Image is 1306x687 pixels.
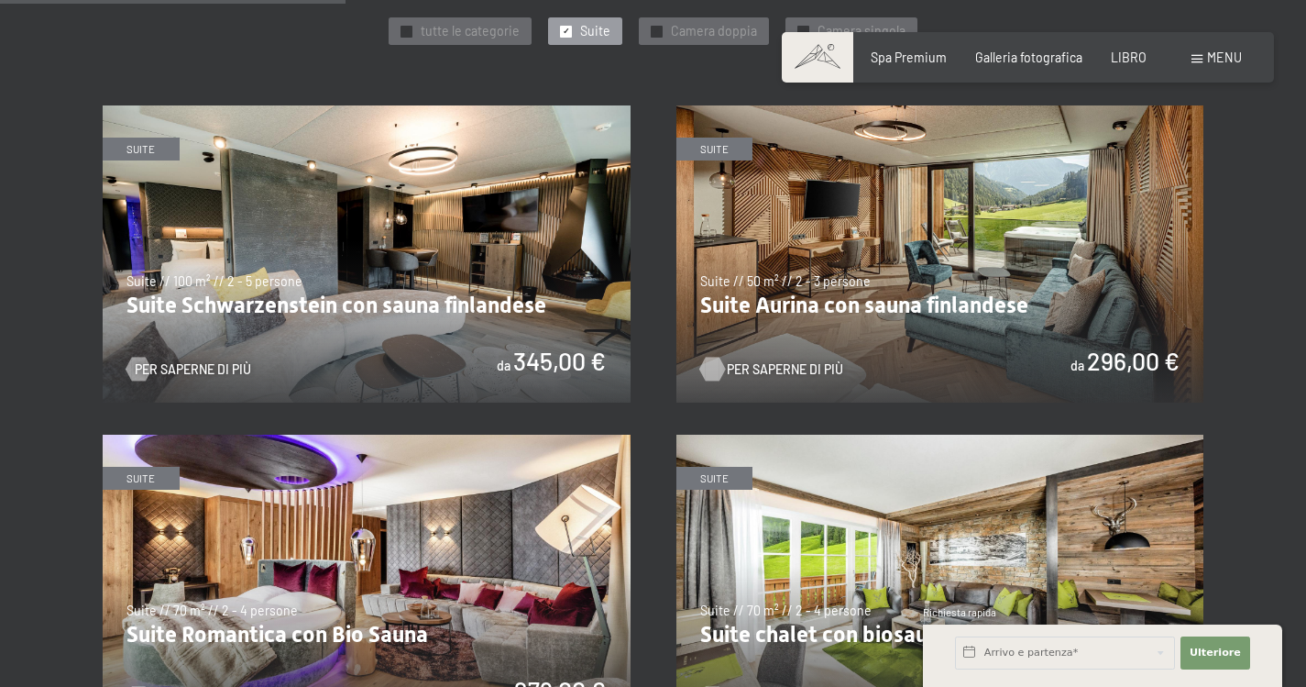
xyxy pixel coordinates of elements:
button: Ulteriore [1180,637,1250,670]
font: ✓ [800,26,807,36]
font: tutte le categorie [421,23,520,39]
a: LIBRO [1111,50,1147,65]
a: Suite Schwarzenstein con sauna finlandese [103,105,631,116]
font: Per saperne di più [135,361,251,377]
font: Ulteriore [1190,647,1241,659]
a: Spa Premium [871,50,947,65]
a: Suite Romantica con Bio Sauna [103,435,631,445]
img: Suite Aurina con sauna finlandese [676,105,1204,403]
a: Suite chalet con biosauna [676,435,1204,445]
font: ✓ [403,26,411,36]
font: Richiesta rapida [923,606,996,618]
font: Suite [580,23,610,39]
font: ✓ [563,26,570,36]
font: Camera singola [818,23,905,39]
font: ✓ [653,26,661,36]
a: Suite Aurina con sauna finlandese [676,105,1204,116]
img: Suite Schwarzenstein con sauna finlandese [103,105,631,403]
a: Per saperne di più [700,360,825,379]
font: Per saperne di più [727,361,843,377]
a: Per saperne di più [126,360,251,379]
font: Camera doppia [671,23,757,39]
a: Galleria fotografica [975,50,1082,65]
font: menu [1207,50,1242,65]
